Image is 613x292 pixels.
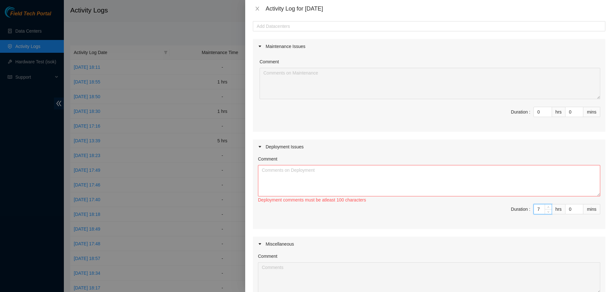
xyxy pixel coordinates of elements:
button: Close [253,6,262,12]
label: Comment [260,58,279,65]
div: hrs [552,204,565,214]
div: Activity Log for [DATE] [266,5,605,12]
div: mins [583,204,600,214]
span: close [255,6,260,11]
span: caret-right [258,242,262,246]
span: caret-right [258,44,262,48]
div: Deployment Issues [253,139,605,154]
label: Comment [258,253,277,260]
div: Miscellaneous [253,237,605,251]
label: Comment [258,155,277,162]
textarea: Comment [258,165,600,196]
textarea: Comment [260,68,600,99]
span: Decrease Value [545,209,552,214]
div: mins [583,107,600,117]
div: Duration : [511,206,530,213]
div: Duration : [511,108,530,115]
span: up [547,205,550,209]
div: Maintenance Issues [253,39,605,54]
span: Increase Value [545,204,552,209]
span: caret-right [258,145,262,149]
span: down [547,210,550,214]
div: hrs [552,107,565,117]
div: Deployment comments must be atleast 100 characters [258,196,600,203]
